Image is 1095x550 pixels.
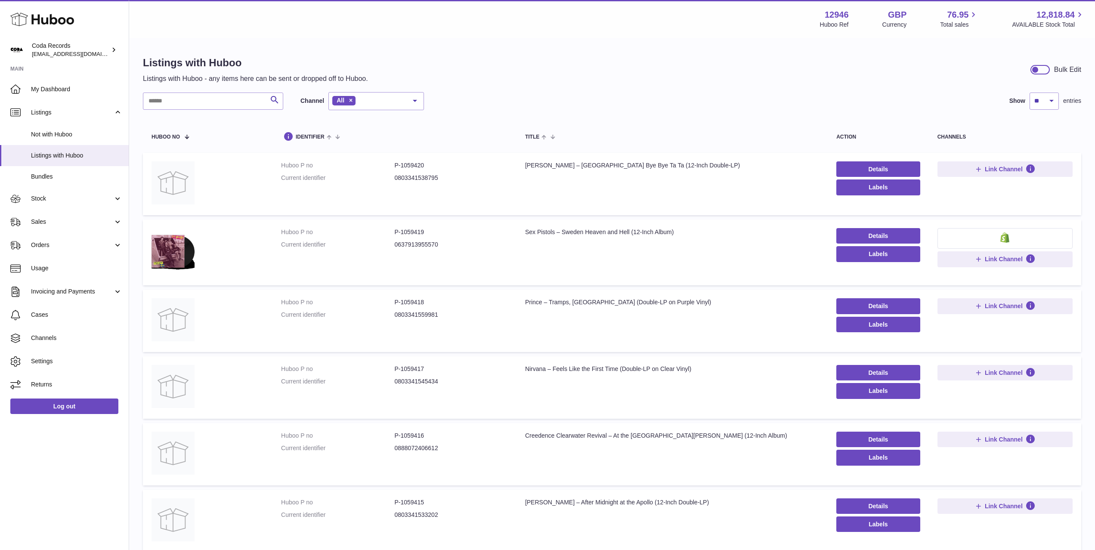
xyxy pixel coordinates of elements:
[985,369,1023,377] span: Link Channel
[31,151,122,160] span: Listings with Huboo
[525,228,819,236] div: Sex Pistols – Sweden Heaven and Hell (12-Inch Album)
[31,287,113,296] span: Invoicing and Payments
[836,383,920,399] button: Labels
[820,21,849,29] div: Huboo Ref
[281,228,394,236] dt: Huboo P no
[281,432,394,440] dt: Huboo P no
[937,161,1073,177] button: Link Channel
[937,432,1073,447] button: Link Channel
[1012,9,1085,29] a: 12,818.84 AVAILABLE Stock Total
[525,161,819,170] div: [PERSON_NAME] – [GEOGRAPHIC_DATA] Bye Bye Ta Ta (12-Inch Double-LP)
[836,516,920,532] button: Labels
[281,311,394,319] dt: Current identifier
[31,108,113,117] span: Listings
[31,334,122,342] span: Channels
[32,50,127,57] span: [EMAIL_ADDRESS][DOMAIN_NAME]
[836,179,920,195] button: Labels
[1036,9,1075,21] span: 12,818.84
[32,42,109,58] div: Coda Records
[31,130,122,139] span: Not with Huboo
[152,432,195,475] img: Creedence Clearwater Revival – At the Royal Albert Hall (12-Inch Album)
[985,436,1023,443] span: Link Channel
[281,377,394,386] dt: Current identifier
[31,311,122,319] span: Cases
[394,311,507,319] dd: 0803341559981
[394,498,507,507] dd: P-1059415
[937,251,1073,267] button: Link Channel
[10,399,118,414] a: Log out
[300,97,324,105] label: Channel
[525,134,539,140] span: title
[152,161,195,204] img: David Bowie – London Bye Bye Ta Ta (12-Inch Double-LP)
[394,241,507,249] dd: 0637913955570
[143,74,368,83] p: Listings with Huboo - any items here can be sent or dropped off to Huboo.
[337,97,344,104] span: All
[937,498,1073,514] button: Link Channel
[31,195,113,203] span: Stock
[1009,97,1025,105] label: Show
[281,444,394,452] dt: Current identifier
[1000,232,1009,243] img: shopify-small.png
[394,161,507,170] dd: P-1059420
[152,228,195,275] img: Sex Pistols – Sweden Heaven and Hell (12-Inch Album)
[10,43,23,56] img: haz@pcatmedia.com
[152,134,180,140] span: Huboo no
[888,9,906,21] strong: GBP
[394,298,507,306] dd: P-1059418
[836,498,920,514] a: Details
[31,241,113,249] span: Orders
[882,21,907,29] div: Currency
[836,246,920,262] button: Labels
[394,365,507,373] dd: P-1059417
[394,511,507,519] dd: 0803341533202
[281,298,394,306] dt: Huboo P no
[836,298,920,314] a: Details
[31,264,122,272] span: Usage
[985,502,1023,510] span: Link Channel
[394,432,507,440] dd: P-1059416
[937,298,1073,314] button: Link Channel
[525,298,819,306] div: Prince – Tramps, [GEOGRAPHIC_DATA] (Double-LP on Purple Vinyl)
[296,134,325,140] span: identifier
[985,165,1023,173] span: Link Channel
[31,173,122,181] span: Bundles
[836,317,920,332] button: Labels
[281,174,394,182] dt: Current identifier
[281,365,394,373] dt: Huboo P no
[947,9,968,21] span: 76.95
[31,218,113,226] span: Sales
[281,511,394,519] dt: Current identifier
[152,498,195,541] img: J.J. Cale – After Midnight at the Apollo (12-Inch Double-LP)
[281,241,394,249] dt: Current identifier
[1063,97,1081,105] span: entries
[836,365,920,380] a: Details
[525,498,819,507] div: [PERSON_NAME] – After Midnight at the Apollo (12-Inch Double-LP)
[281,498,394,507] dt: Huboo P no
[836,432,920,447] a: Details
[940,21,978,29] span: Total sales
[985,302,1023,310] span: Link Channel
[152,365,195,408] img: Nirvana – Feels Like the First Time (Double-LP on Clear Vinyl)
[394,444,507,452] dd: 0888072406612
[525,365,819,373] div: Nirvana – Feels Like the First Time (Double-LP on Clear Vinyl)
[836,228,920,244] a: Details
[985,255,1023,263] span: Link Channel
[394,228,507,236] dd: P-1059419
[1054,65,1081,74] div: Bulk Edit
[836,134,920,140] div: action
[394,174,507,182] dd: 0803341538795
[394,377,507,386] dd: 0803341545434
[836,450,920,465] button: Labels
[525,432,819,440] div: Creedence Clearwater Revival – At the [GEOGRAPHIC_DATA][PERSON_NAME] (12-Inch Album)
[937,365,1073,380] button: Link Channel
[825,9,849,21] strong: 12946
[31,85,122,93] span: My Dashboard
[940,9,978,29] a: 76.95 Total sales
[281,161,394,170] dt: Huboo P no
[152,298,195,341] img: Prince – Tramps, NYC (Double-LP on Purple Vinyl)
[836,161,920,177] a: Details
[143,56,368,70] h1: Listings with Huboo
[31,380,122,389] span: Returns
[31,357,122,365] span: Settings
[937,134,1073,140] div: channels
